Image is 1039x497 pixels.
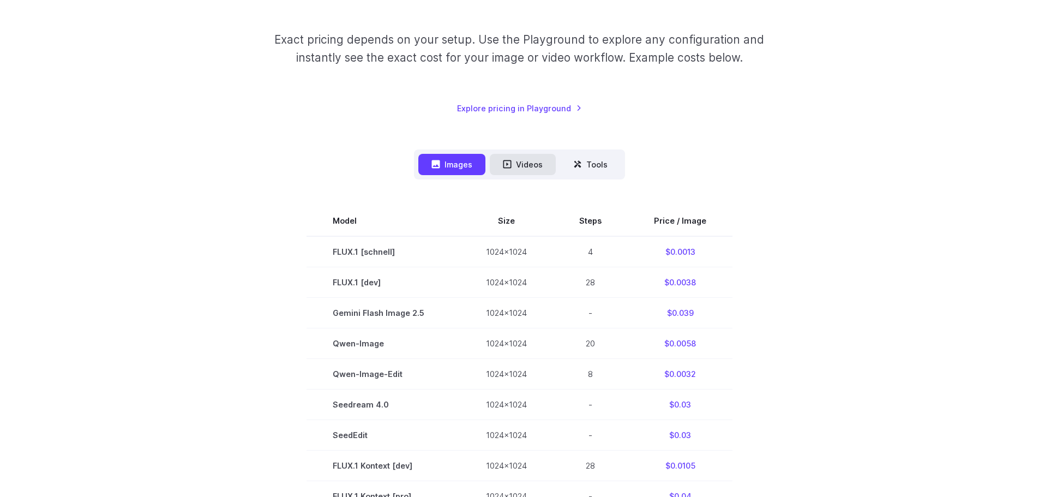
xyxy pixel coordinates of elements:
[553,390,628,420] td: -
[460,358,553,389] td: 1024x1024
[307,267,460,297] td: FLUX.1 [dev]
[560,154,621,175] button: Tools
[628,358,732,389] td: $0.0032
[460,420,553,451] td: 1024x1024
[460,328,553,358] td: 1024x1024
[460,236,553,267] td: 1024x1024
[628,267,732,297] td: $0.0038
[457,102,582,115] a: Explore pricing in Playground
[307,206,460,236] th: Model
[490,154,556,175] button: Videos
[460,297,553,328] td: 1024x1024
[553,358,628,389] td: 8
[254,31,785,67] p: Exact pricing depends on your setup. Use the Playground to explore any configuration and instantl...
[628,328,732,358] td: $0.0058
[460,267,553,297] td: 1024x1024
[307,451,460,481] td: FLUX.1 Kontext [dev]
[628,420,732,451] td: $0.03
[553,420,628,451] td: -
[553,267,628,297] td: 28
[628,297,732,328] td: $0.039
[307,358,460,389] td: Qwen-Image-Edit
[307,328,460,358] td: Qwen-Image
[553,236,628,267] td: 4
[307,236,460,267] td: FLUX.1 [schnell]
[418,154,485,175] button: Images
[628,236,732,267] td: $0.0013
[307,390,460,420] td: Seedream 4.0
[628,390,732,420] td: $0.03
[553,297,628,328] td: -
[307,420,460,451] td: SeedEdit
[553,206,628,236] th: Steps
[553,328,628,358] td: 20
[628,206,732,236] th: Price / Image
[333,307,434,319] span: Gemini Flash Image 2.5
[553,451,628,481] td: 28
[460,451,553,481] td: 1024x1024
[628,451,732,481] td: $0.0105
[460,390,553,420] td: 1024x1024
[460,206,553,236] th: Size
